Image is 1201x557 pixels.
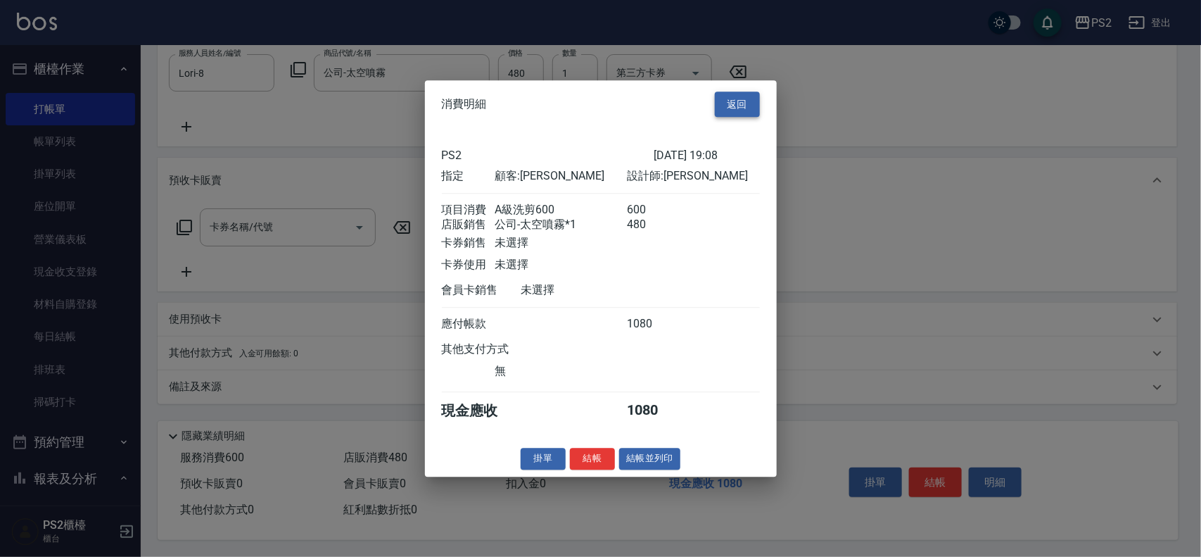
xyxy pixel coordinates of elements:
[442,218,495,232] div: 店販銷售
[442,401,521,420] div: 現金應收
[495,258,627,273] div: 未選擇
[495,169,627,184] div: 顧客: [PERSON_NAME]
[619,448,680,470] button: 結帳並列印
[715,92,760,118] button: 返回
[521,448,566,470] button: 掛單
[521,283,654,298] div: 未選擇
[627,203,680,218] div: 600
[495,236,627,251] div: 未選擇
[627,169,759,184] div: 設計師: [PERSON_NAME]
[442,236,495,251] div: 卡券銷售
[570,448,615,470] button: 結帳
[442,149,654,162] div: PS2
[442,283,521,298] div: 會員卡銷售
[495,218,627,232] div: 公司-太空噴霧*1
[442,97,487,111] span: 消費明細
[654,149,760,162] div: [DATE] 19:08
[442,203,495,218] div: 項目消費
[442,342,548,357] div: 其他支付方式
[495,203,627,218] div: A級洗剪600
[442,169,495,184] div: 指定
[627,218,680,232] div: 480
[442,317,495,332] div: 應付帳款
[495,364,627,379] div: 無
[627,317,680,332] div: 1080
[442,258,495,273] div: 卡券使用
[627,401,680,420] div: 1080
